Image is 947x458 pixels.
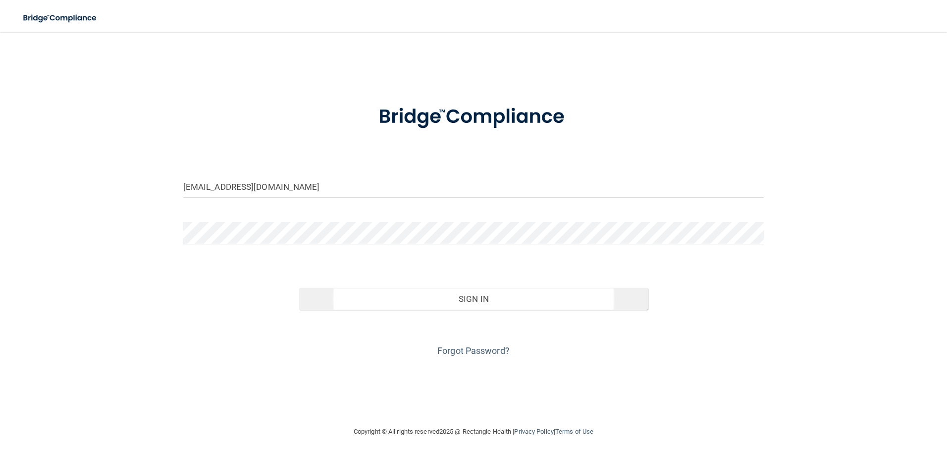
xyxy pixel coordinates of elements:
[358,91,589,143] img: bridge_compliance_login_screen.278c3ca4.svg
[183,175,764,198] input: Email
[437,345,510,356] a: Forgot Password?
[293,416,654,448] div: Copyright © All rights reserved 2025 @ Rectangle Health | |
[514,428,553,435] a: Privacy Policy
[555,428,593,435] a: Terms of Use
[15,8,106,28] img: bridge_compliance_login_screen.278c3ca4.svg
[299,288,648,310] button: Sign In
